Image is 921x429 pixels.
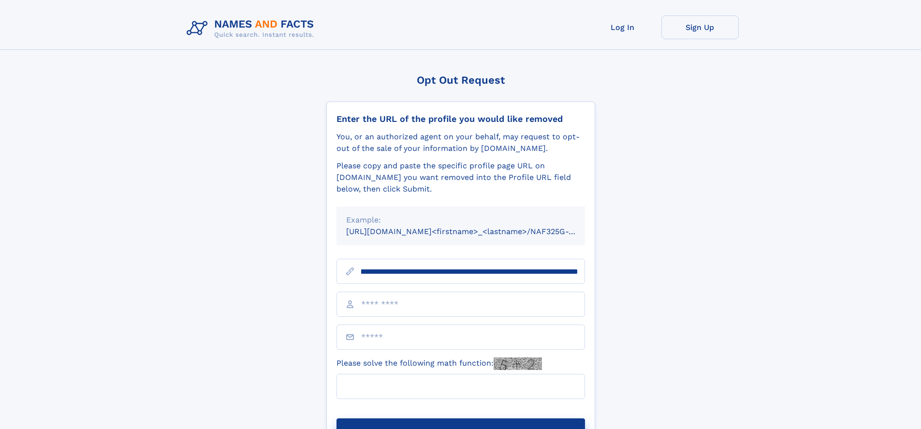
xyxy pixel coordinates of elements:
[346,214,575,226] div: Example:
[336,160,585,195] div: Please copy and paste the specific profile page URL on [DOMAIN_NAME] you want removed into the Pr...
[326,74,595,86] div: Opt Out Request
[336,114,585,124] div: Enter the URL of the profile you would like removed
[584,15,661,39] a: Log In
[183,15,322,42] img: Logo Names and Facts
[336,131,585,154] div: You, or an authorized agent on your behalf, may request to opt-out of the sale of your informatio...
[336,357,542,370] label: Please solve the following math function:
[346,227,603,236] small: [URL][DOMAIN_NAME]<firstname>_<lastname>/NAF325G-xxxxxxxx
[661,15,739,39] a: Sign Up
